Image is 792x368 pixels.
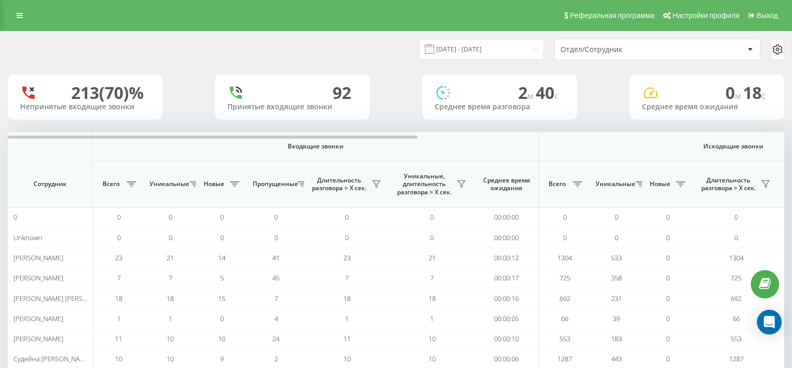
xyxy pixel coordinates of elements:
[570,11,654,20] span: Реферальная программа
[218,334,225,343] span: 10
[343,334,351,343] span: 11
[435,103,565,111] div: Среднее время разговора
[611,253,622,262] span: 533
[218,253,225,262] span: 14
[13,253,63,262] span: [PERSON_NAME]
[561,314,568,323] span: 66
[117,212,121,222] span: 0
[611,354,622,363] span: 443
[756,11,778,20] span: Выход
[167,253,174,262] span: 21
[272,253,279,262] span: 41
[220,273,224,282] span: 5
[762,90,766,102] span: c
[345,212,349,222] span: 0
[731,334,741,343] span: 553
[394,172,454,196] span: Уникальные, длительность разговора > Х сек.
[343,253,351,262] span: 23
[731,273,741,282] span: 725
[13,334,63,343] span: [PERSON_NAME]
[13,314,63,323] span: [PERSON_NAME]
[71,83,144,103] div: 213 (70)%
[345,273,349,282] span: 7
[672,11,739,20] span: Настройки профиля
[201,180,227,188] span: Новые
[666,334,670,343] span: 0
[343,354,351,363] span: 10
[16,180,84,188] span: Сотрудник
[563,233,567,242] span: 0
[735,90,743,102] span: м
[430,273,434,282] span: 7
[615,233,618,242] span: 0
[647,180,673,188] span: Новые
[611,294,622,303] span: 231
[220,233,224,242] span: 0
[167,294,174,303] span: 18
[98,180,124,188] span: Всего
[218,294,225,303] span: 15
[557,354,572,363] span: 1287
[474,207,539,227] td: 00:00:00
[150,180,187,188] span: Уникальные
[272,334,279,343] span: 24
[474,227,539,247] td: 00:00:00
[611,334,622,343] span: 183
[115,354,122,363] span: 10
[557,253,572,262] span: 1304
[559,273,570,282] span: 725
[428,354,436,363] span: 10
[169,314,172,323] span: 1
[560,45,684,54] div: Отдел/Сотрудник
[430,212,434,222] span: 0
[345,233,349,242] span: 0
[559,294,570,303] span: 692
[13,212,17,222] span: 0
[20,103,150,111] div: Непринятые входящие звонки
[666,354,670,363] span: 0
[343,294,351,303] span: 18
[227,103,357,111] div: Принятые входящие звонки
[536,81,558,104] span: 40
[333,83,351,103] div: 92
[167,354,174,363] span: 10
[167,334,174,343] span: 10
[731,294,741,303] span: 692
[117,314,121,323] span: 1
[430,314,434,323] span: 1
[117,273,121,282] span: 7
[272,273,279,282] span: 45
[482,176,531,192] span: Среднее время ожидания
[474,268,539,288] td: 00:00:17
[274,354,278,363] span: 2
[169,273,172,282] span: 7
[666,314,670,323] span: 0
[274,212,278,222] span: 0
[115,334,122,343] span: 11
[729,253,744,262] span: 1304
[13,233,42,242] span: Unknown
[666,212,670,222] span: 0
[734,233,738,242] span: 0
[554,90,558,102] span: c
[274,233,278,242] span: 0
[725,81,743,104] span: 0
[544,180,570,188] span: Всего
[474,248,539,268] td: 00:00:12
[13,294,115,303] span: [PERSON_NAME] [PERSON_NAME]
[666,233,670,242] span: 0
[666,273,670,282] span: 0
[733,314,740,323] span: 66
[699,176,758,192] span: Длительность разговора > Х сек.
[220,212,224,222] span: 0
[743,81,766,104] span: 18
[274,294,278,303] span: 7
[428,294,436,303] span: 18
[253,180,294,188] span: Пропущенные
[734,212,738,222] span: 0
[729,354,744,363] span: 1287
[428,334,436,343] span: 10
[120,142,511,150] span: Входящие звонки
[345,314,349,323] span: 1
[115,253,122,262] span: 23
